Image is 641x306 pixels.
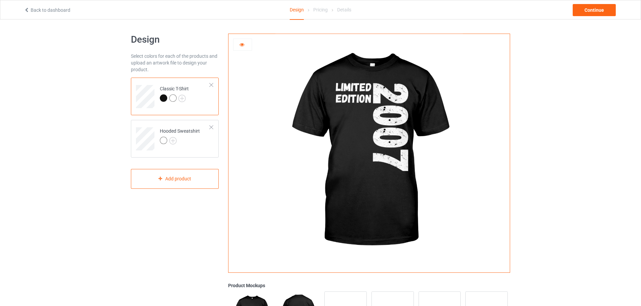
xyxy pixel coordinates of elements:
[228,282,510,289] div: Product Mockups
[313,0,328,19] div: Pricing
[178,95,186,102] img: svg+xml;base64,PD94bWwgdmVyc2lvbj0iMS4wIiBlbmNvZGluZz0iVVRGLTgiPz4KPHN2ZyB3aWR0aD0iMjJweCIgaGVpZ2...
[131,53,219,73] div: Select colors for each of the products and upload an artwork file to design your product.
[160,128,200,144] div: Hooded Sweatshirt
[160,85,189,101] div: Classic T-Shirt
[169,137,177,144] img: svg+xml;base64,PD94bWwgdmVyc2lvbj0iMS4wIiBlbmNvZGluZz0iVVRGLTgiPz4KPHN2ZyB3aWR0aD0iMjJweCIgaGVpZ2...
[290,0,304,20] div: Design
[131,120,219,158] div: Hooded Sweatshirt
[573,4,616,16] div: Continue
[131,34,219,46] h1: Design
[131,78,219,115] div: Classic T-Shirt
[131,169,219,189] div: Add product
[337,0,351,19] div: Details
[24,7,70,13] a: Back to dashboard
